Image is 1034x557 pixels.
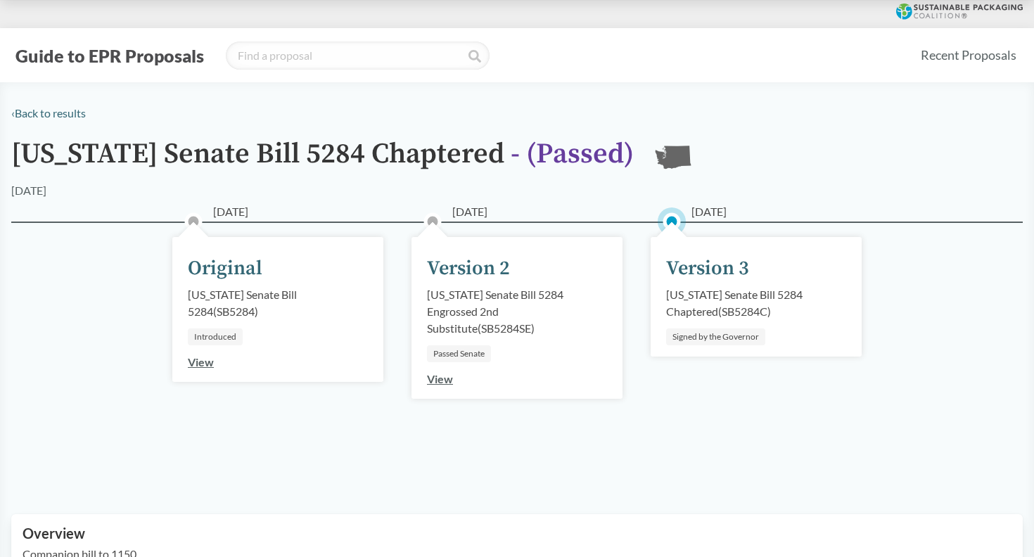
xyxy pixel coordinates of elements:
[11,44,208,67] button: Guide to EPR Proposals
[666,254,749,283] div: Version 3
[914,39,1023,71] a: Recent Proposals
[11,139,634,182] h1: [US_STATE] Senate Bill 5284 Chaptered
[452,203,487,220] span: [DATE]
[666,286,846,320] div: [US_STATE] Senate Bill 5284 Chaptered ( SB5284C )
[11,106,86,120] a: ‹Back to results
[188,254,262,283] div: Original
[11,182,46,199] div: [DATE]
[427,372,453,385] a: View
[511,136,634,172] span: - ( Passed )
[188,355,214,369] a: View
[213,203,248,220] span: [DATE]
[427,345,491,362] div: Passed Senate
[23,525,1011,542] h2: Overview
[226,41,490,70] input: Find a proposal
[188,328,243,345] div: Introduced
[427,286,607,337] div: [US_STATE] Senate Bill 5284 Engrossed 2nd Substitute ( SB5284SE )
[691,203,727,220] span: [DATE]
[427,254,510,283] div: Version 2
[666,328,765,345] div: Signed by the Governor
[188,286,368,320] div: [US_STATE] Senate Bill 5284 ( SB5284 )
